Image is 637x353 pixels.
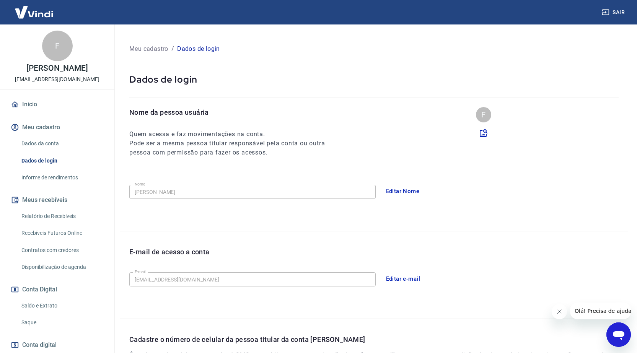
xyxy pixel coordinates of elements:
p: / [171,44,174,54]
a: Dados da conta [18,136,105,151]
p: [EMAIL_ADDRESS][DOMAIN_NAME] [15,75,99,83]
a: Disponibilização de agenda [18,259,105,275]
span: Olá! Precisa de ajuda? [5,5,64,11]
p: Meu cadastro [129,44,168,54]
button: Meu cadastro [9,119,105,136]
h6: Quem acessa e faz movimentações na conta. [129,130,339,139]
p: [PERSON_NAME] [26,64,88,72]
p: Cadastre o número de celular da pessoa titular da conta [PERSON_NAME] [129,334,628,345]
a: Recebíveis Futuros Online [18,225,105,241]
p: Nome da pessoa usuária [129,107,339,117]
button: Editar e-mail [382,271,425,287]
p: E-mail de acesso a conta [129,247,210,257]
span: Conta digital [22,340,57,350]
button: Conta Digital [9,281,105,298]
label: Nome [135,181,145,187]
iframe: Mensagem da empresa [570,303,631,319]
a: Saldo e Extrato [18,298,105,314]
button: Sair [600,5,628,20]
button: Editar Nome [382,183,424,199]
a: Relatório de Recebíveis [18,208,105,224]
a: Contratos com credores [18,242,105,258]
iframe: Botão para abrir a janela de mensagens [606,322,631,347]
button: Meus recebíveis [9,192,105,208]
h6: Pode ser a mesma pessoa titular responsável pela conta ou outra pessoa com permissão para fazer o... [129,139,339,157]
div: F [42,31,73,61]
p: Dados de login [129,73,619,85]
label: E-mail [135,269,145,275]
a: Dados de login [18,153,105,169]
p: Dados de login [177,44,220,54]
div: F [476,107,491,122]
img: Vindi [9,0,59,24]
a: Informe de rendimentos [18,170,105,185]
iframe: Fechar mensagem [552,304,567,319]
a: Início [9,96,105,113]
a: Saque [18,315,105,330]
